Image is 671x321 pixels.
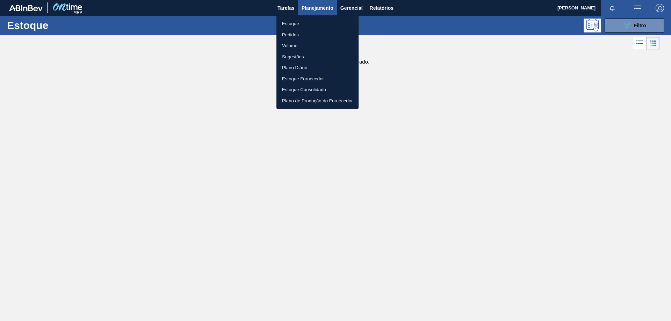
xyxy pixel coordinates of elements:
[276,29,359,41] a: Pedidos
[276,51,359,63] a: Sugestões
[276,62,359,73] a: Plano Diário
[276,40,359,51] a: Volume
[276,18,359,29] a: Estoque
[276,95,359,107] a: Plano de Produção do Fornecedor
[276,84,359,95] a: Estoque Consolidado
[276,73,359,85] a: Estoque Fornecedor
